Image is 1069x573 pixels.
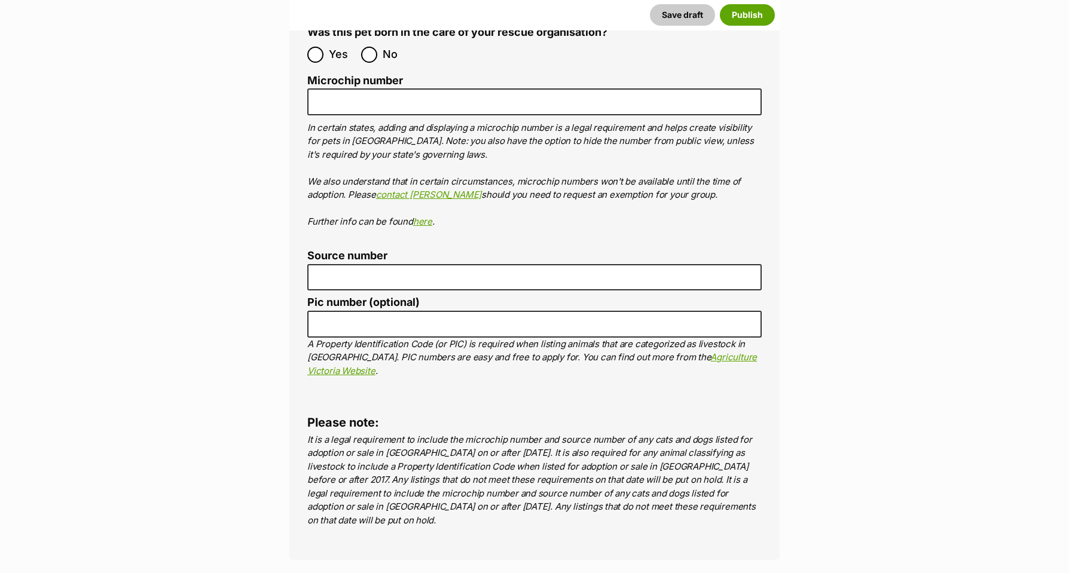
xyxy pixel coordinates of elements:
[307,121,762,229] p: In certain states, adding and displaying a microchip number is a legal requirement and helps crea...
[376,189,482,200] a: contact [PERSON_NAME]
[413,216,432,227] a: here
[720,4,775,26] button: Publish
[329,47,355,63] span: Yes
[307,351,757,376] a: Agriculture Victoria Website
[307,415,762,430] h4: Please note:
[307,433,762,528] p: It is a legal requirement to include the microchip number and source number of any cats and dogs ...
[307,250,762,262] label: Source number
[383,47,409,63] span: No
[307,296,762,309] label: Pic number (optional)
[307,338,762,378] p: A Property Identification Code (or PIC) is required when listing animals that are categorized as ...
[650,4,715,26] button: Save draft
[307,75,762,87] label: Microchip number
[307,26,607,39] label: Was this pet born in the care of your rescue organisation?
